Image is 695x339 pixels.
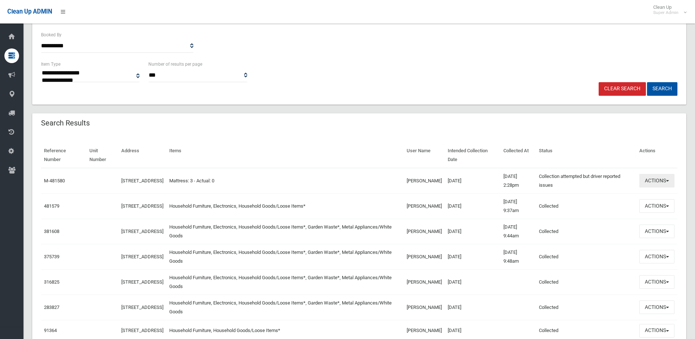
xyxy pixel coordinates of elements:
[536,295,636,320] td: Collected
[445,168,500,194] td: [DATE]
[41,143,86,168] th: Reference Number
[445,269,500,295] td: [DATE]
[44,203,59,209] a: 481579
[166,193,404,219] td: Household Furniture, Electronics, Household Goods/Loose Items*
[404,168,445,194] td: [PERSON_NAME]
[636,143,677,168] th: Actions
[166,219,404,244] td: Household Furniture, Electronics, Household Goods/Loose Items*, Garden Waste*, Metal Appliances/W...
[445,244,500,269] td: [DATE]
[639,199,674,213] button: Actions
[118,143,166,168] th: Address
[404,269,445,295] td: [PERSON_NAME]
[445,219,500,244] td: [DATE]
[44,305,59,310] a: 283827
[445,193,500,219] td: [DATE]
[500,143,536,168] th: Collected At
[639,300,674,314] button: Actions
[536,143,636,168] th: Status
[121,279,163,285] a: [STREET_ADDRESS]
[121,305,163,310] a: [STREET_ADDRESS]
[121,229,163,234] a: [STREET_ADDRESS]
[166,269,404,295] td: Household Furniture, Electronics, Household Goods/Loose Items*, Garden Waste*, Metal Appliances/W...
[639,250,674,263] button: Actions
[500,168,536,194] td: [DATE] 2:28pm
[41,60,60,68] label: Item Type
[404,143,445,168] th: User Name
[166,168,404,194] td: Mattress: 3 - Actual: 0
[166,244,404,269] td: Household Furniture, Electronics, Household Goods/Loose Items*, Garden Waste*, Metal Appliances/W...
[639,275,674,289] button: Actions
[166,295,404,320] td: Household Furniture, Electronics, Household Goods/Loose Items*, Garden Waste*, Metal Appliances/W...
[500,193,536,219] td: [DATE] 9:37am
[7,8,52,15] span: Clean Up ADMIN
[500,244,536,269] td: [DATE] 9:48am
[647,82,677,96] button: Search
[404,295,445,320] td: [PERSON_NAME]
[599,82,646,96] a: Clear Search
[166,143,404,168] th: Items
[44,328,57,333] a: 91364
[536,168,636,194] td: Collection attempted but driver reported issues
[639,225,674,238] button: Actions
[639,324,674,338] button: Actions
[121,328,163,333] a: [STREET_ADDRESS]
[536,269,636,295] td: Collected
[500,219,536,244] td: [DATE] 9:44am
[121,254,163,259] a: [STREET_ADDRESS]
[639,174,674,187] button: Actions
[148,60,202,68] label: Number of results per page
[445,295,500,320] td: [DATE]
[536,219,636,244] td: Collected
[44,279,59,285] a: 316825
[445,143,500,168] th: Intended Collection Date
[86,143,118,168] th: Unit Number
[121,178,163,183] a: [STREET_ADDRESS]
[404,244,445,269] td: [PERSON_NAME]
[404,219,445,244] td: [PERSON_NAME]
[536,244,636,269] td: Collected
[121,203,163,209] a: [STREET_ADDRESS]
[32,116,99,130] header: Search Results
[404,193,445,219] td: [PERSON_NAME]
[653,10,679,15] small: Super Admin
[44,178,65,183] a: M-481580
[536,193,636,219] td: Collected
[41,31,62,39] label: Booked By
[650,4,686,15] span: Clean Up
[44,229,59,234] a: 381608
[44,254,59,259] a: 375739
